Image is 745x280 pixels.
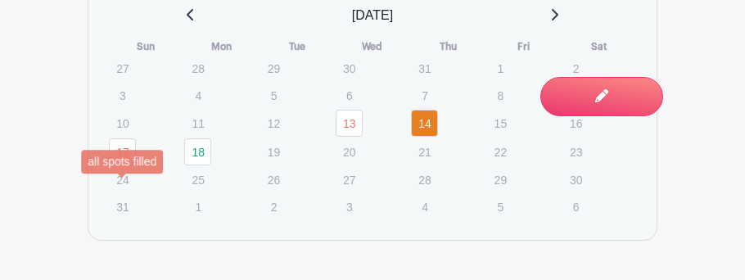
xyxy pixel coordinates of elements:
th: Sat [562,38,637,55]
p: 30 [562,167,589,192]
p: 23 [562,139,589,165]
p: 5 [486,194,513,219]
a: 14 [411,110,438,137]
p: 3 [109,83,136,108]
a: 17 [109,138,136,165]
p: 11 [184,111,211,136]
p: 19 [260,139,287,165]
p: 27 [336,167,363,192]
p: 28 [184,56,211,81]
p: 21 [411,139,438,165]
p: 6 [336,83,363,108]
div: all spots filled [81,150,163,174]
p: 8 [486,83,513,108]
th: Mon [183,38,259,55]
p: 29 [486,167,513,192]
p: 16 [562,111,589,136]
p: 2 [260,194,287,219]
p: 24 [109,167,136,192]
p: 1 [486,56,513,81]
p: 27 [109,56,136,81]
p: 12 [260,111,287,136]
p: 31 [411,56,438,81]
p: 3 [336,194,363,219]
th: Tue [260,38,335,55]
th: Wed [335,38,410,55]
p: 25 [184,167,211,192]
p: 4 [411,194,438,219]
p: 2 [562,56,589,81]
th: Sun [108,38,183,55]
p: 20 [336,139,363,165]
p: 30 [336,56,363,81]
p: 31 [109,194,136,219]
th: Fri [485,38,561,55]
p: 26 [260,167,287,192]
p: 7 [411,83,438,108]
p: 10 [109,111,136,136]
a: 13 [336,110,363,137]
p: 22 [486,139,513,165]
p: 15 [486,111,513,136]
p: 1 [184,194,211,219]
p: 29 [260,56,287,81]
p: 6 [562,194,589,219]
p: 5 [260,83,287,108]
a: 18 [184,138,211,165]
p: 4 [184,83,211,108]
p: 28 [411,167,438,192]
th: Thu [410,38,485,55]
span: [DATE] [352,6,393,25]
